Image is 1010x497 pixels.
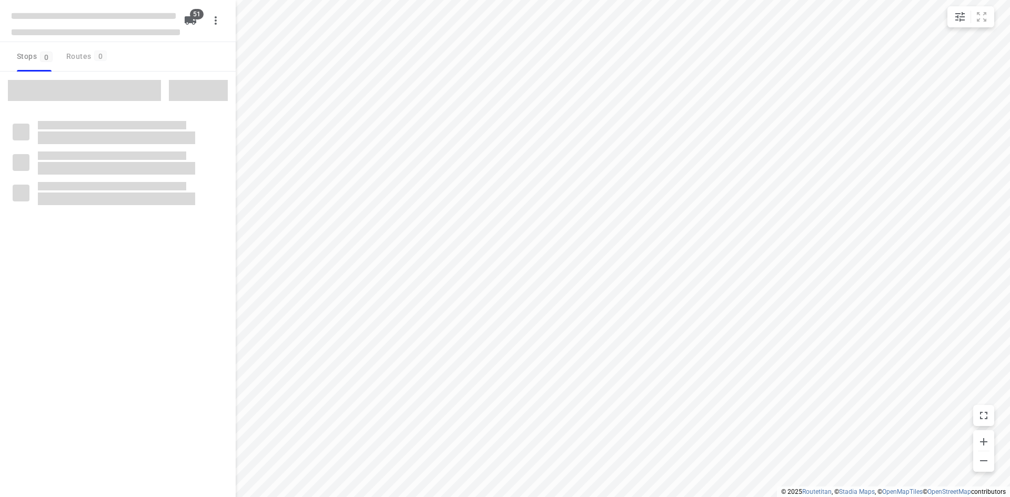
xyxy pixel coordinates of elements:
a: Routetitan [802,488,832,495]
button: Map settings [950,6,971,27]
a: Stadia Maps [839,488,875,495]
li: © 2025 , © , © © contributors [781,488,1006,495]
a: OpenStreetMap [927,488,971,495]
a: OpenMapTiles [882,488,923,495]
div: small contained button group [947,6,994,27]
